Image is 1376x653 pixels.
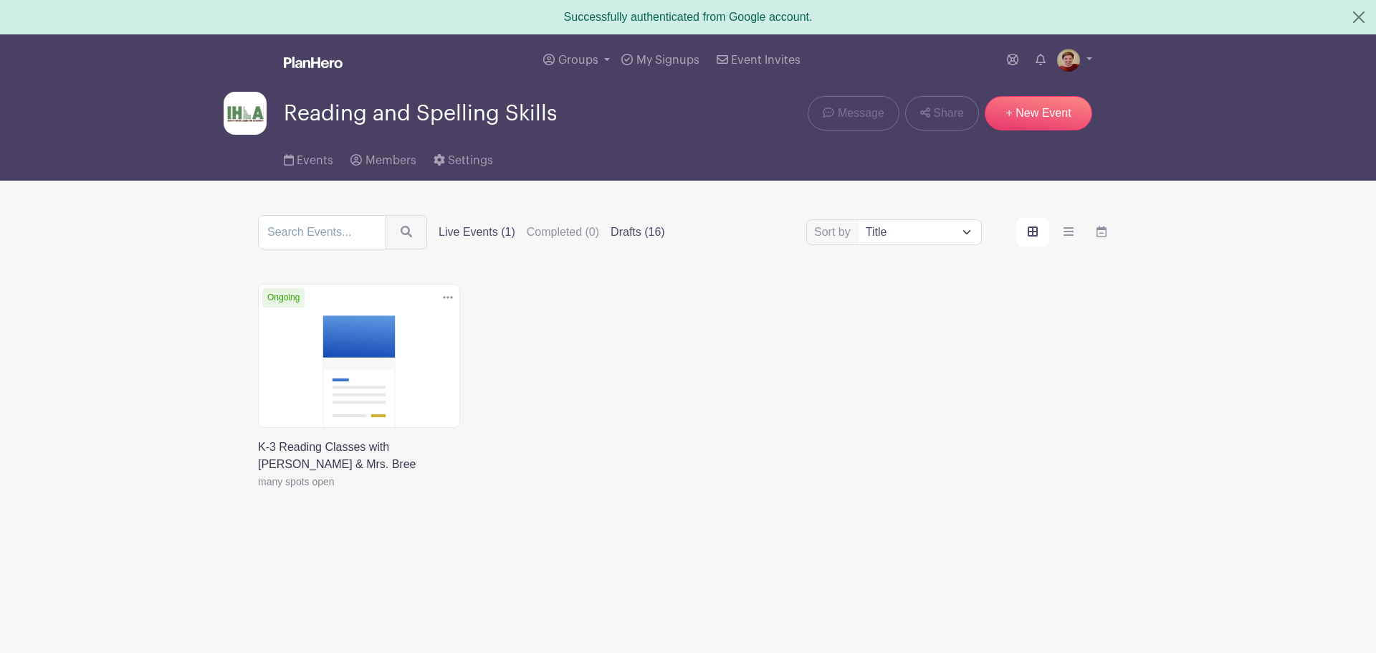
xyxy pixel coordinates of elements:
[933,105,964,122] span: Share
[616,34,704,86] a: My Signups
[1057,49,1080,72] img: IMG-6488%20(1).jpg
[448,155,493,166] span: Settings
[527,224,599,241] label: Completed (0)
[284,57,343,68] img: logo_white-6c42ec7e38ccf1d336a20a19083b03d10ae64f83f12c07503d8b9e83406b4c7d.svg
[537,34,616,86] a: Groups
[558,54,598,66] span: Groups
[838,105,884,122] span: Message
[365,155,416,166] span: Members
[284,135,333,181] a: Events
[731,54,801,66] span: Event Invites
[297,155,333,166] span: Events
[636,54,699,66] span: My Signups
[258,215,386,249] input: Search Events...
[350,135,416,181] a: Members
[985,96,1092,130] a: + New Event
[1016,218,1118,247] div: order and view
[905,96,979,130] a: Share
[224,92,267,135] img: Idaho-home-learning-academy-logo-planhero.png
[439,224,515,241] label: Live Events (1)
[284,102,557,125] span: Reading and Spelling Skills
[808,96,899,130] a: Message
[611,224,665,241] label: Drafts (16)
[814,224,855,241] label: Sort by
[439,224,665,241] div: filters
[711,34,806,86] a: Event Invites
[434,135,493,181] a: Settings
